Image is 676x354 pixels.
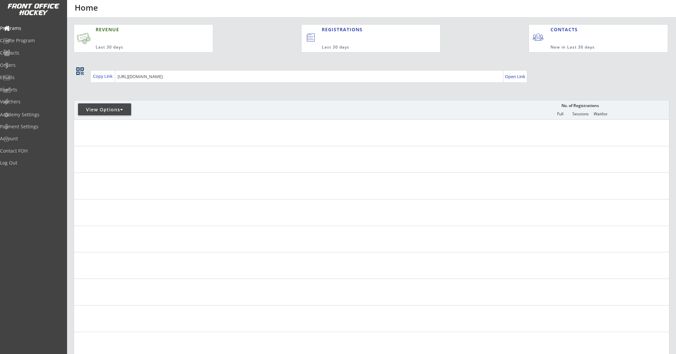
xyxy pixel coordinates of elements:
[559,103,601,108] div: No. of Registrations
[93,73,114,79] div: Copy Link
[96,26,181,33] div: REVENUE
[322,26,410,33] div: REGISTRATIONS
[75,66,85,76] button: qr_code
[505,74,526,79] div: Open Link
[550,45,637,50] div: New in Last 30 days
[550,112,570,116] div: Full
[96,45,181,50] div: Last 30 days
[570,112,590,116] div: Sessions
[590,112,610,116] div: Waitlist
[322,45,413,50] div: Last 30 days
[505,72,526,81] a: Open Link
[550,26,581,33] div: CONTACTS
[78,106,131,113] div: View Options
